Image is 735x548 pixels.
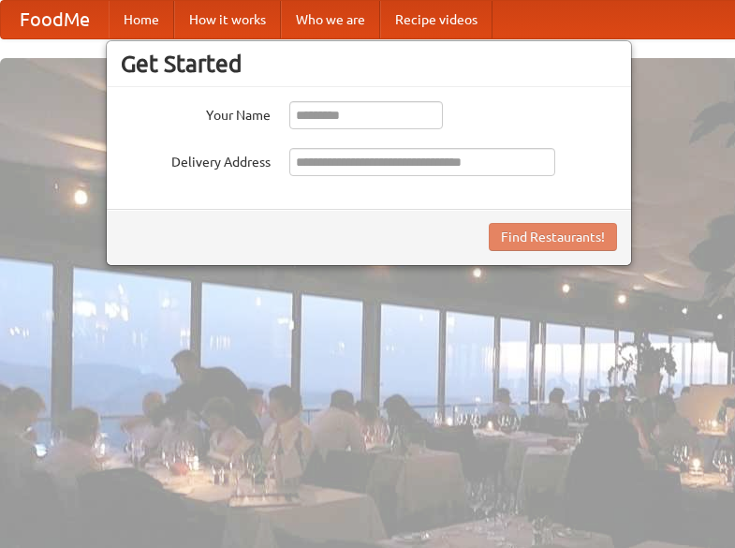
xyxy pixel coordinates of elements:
[174,1,281,38] a: How it works
[489,223,617,251] button: Find Restaurants!
[109,1,174,38] a: Home
[1,1,109,38] a: FoodMe
[281,1,380,38] a: Who we are
[380,1,492,38] a: Recipe videos
[121,101,271,125] label: Your Name
[121,148,271,171] label: Delivery Address
[121,50,617,78] h3: Get Started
